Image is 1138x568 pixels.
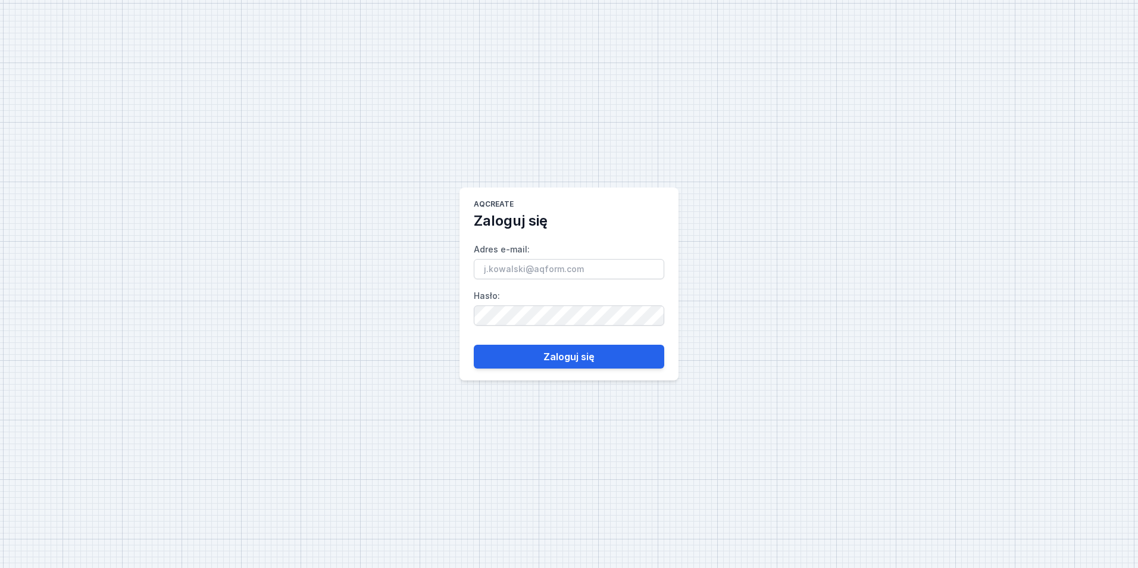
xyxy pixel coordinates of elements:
button: Zaloguj się [474,345,664,369]
label: Hasło : [474,286,664,326]
input: Adres e-mail: [474,259,664,279]
input: Hasło: [474,305,664,326]
h1: AQcreate [474,199,514,211]
label: Adres e-mail : [474,240,664,279]
h2: Zaloguj się [474,211,548,230]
